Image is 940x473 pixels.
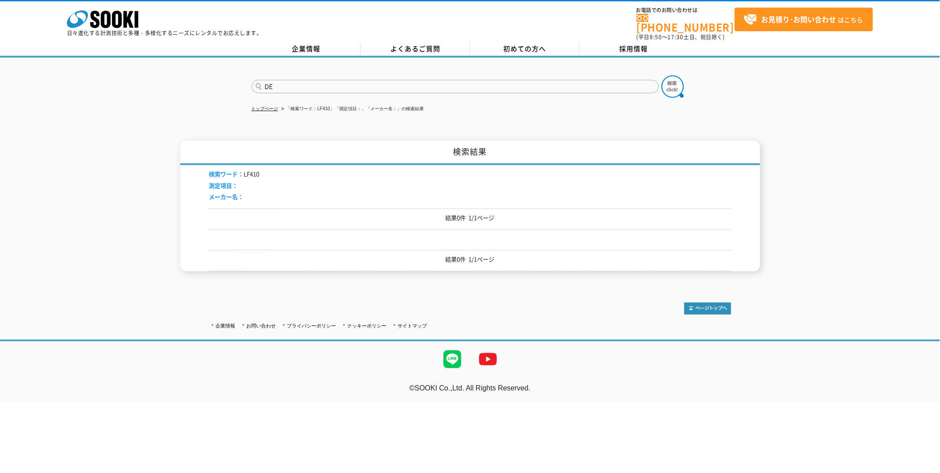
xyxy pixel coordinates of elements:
[435,341,470,377] img: LINE
[668,33,684,41] span: 17:30
[398,323,427,328] a: サイトマップ
[637,33,725,41] span: (平日 ～ 土日、祝日除く)
[503,44,546,54] span: 初めての方へ
[662,75,684,98] img: btn_search.png
[348,323,387,328] a: クッキーポリシー
[906,393,940,401] a: テストMail
[762,14,836,25] strong: お見積り･お問い合わせ
[209,170,244,178] span: 検索ワード：
[735,8,873,31] a: お見積り･お問い合わせはこちら
[470,341,506,377] img: YouTube
[209,181,238,190] span: 測定項目：
[252,80,659,93] input: 商品名、型式、NETIS番号を入力してください
[209,170,260,179] li: LF410
[209,255,731,264] p: 結果0件 1/1ページ
[209,192,244,201] span: メーカー名：
[216,323,236,328] a: 企業情報
[287,323,336,328] a: プライバシーポリシー
[252,106,278,111] a: トップページ
[180,141,760,165] h1: 検索結果
[684,303,731,315] img: トップページへ
[637,8,735,13] span: お電話でのお問い合わせは
[470,42,580,56] a: 初めての方へ
[247,323,276,328] a: お問い合わせ
[280,104,424,114] li: 「検索ワード：LF410」「測定項目：」「メーカー名：」の検索結果
[67,30,262,36] p: 日々進化する計測技術と多種・多様化するニーズにレンタルでお応えします。
[637,14,735,32] a: [PHONE_NUMBER]
[361,42,470,56] a: よくあるご質問
[744,13,863,26] span: はこちら
[650,33,663,41] span: 8:50
[580,42,689,56] a: 採用情報
[209,213,731,223] p: 結果0件 1/1ページ
[252,42,361,56] a: 企業情報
